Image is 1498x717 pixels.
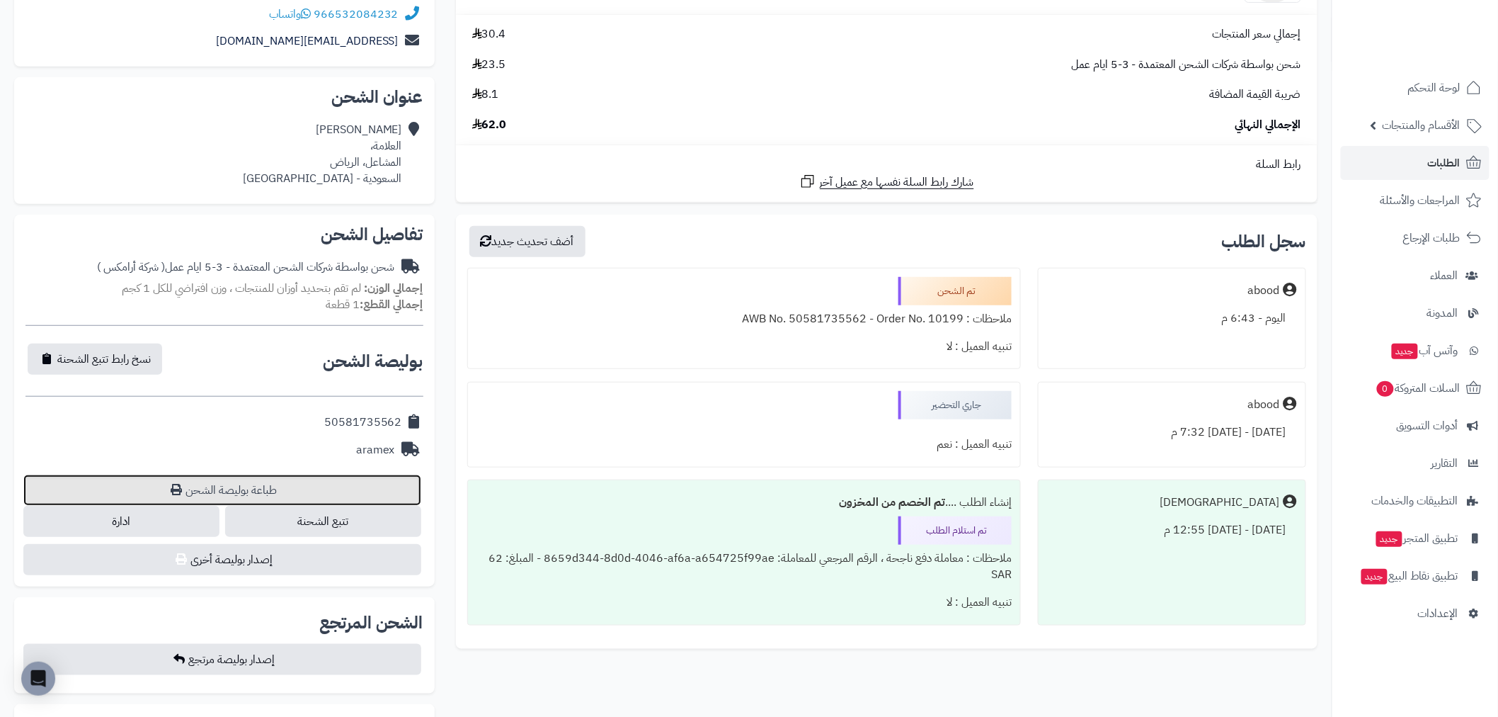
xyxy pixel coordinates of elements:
span: العملاء [1431,266,1458,286]
span: التقارير [1431,453,1458,473]
div: [PERSON_NAME] العلامة، المشاعل، الرياض السعودية - [GEOGRAPHIC_DATA] [243,122,402,186]
small: 1 قطعة [326,296,423,313]
span: أدوات التسويق [1397,416,1458,436]
span: الأقسام والمنتجات [1383,115,1460,135]
span: الإعدادات [1418,604,1458,623]
div: تنبيه العميل : نعم [476,431,1012,458]
span: التطبيقات والخدمات [1372,491,1458,511]
a: التطبيقات والخدمات [1341,484,1490,518]
span: 8.1 [472,86,499,103]
a: لوحة التحكم [1341,71,1490,105]
div: تم الشحن [898,277,1012,305]
a: وآتس آبجديد [1341,334,1490,368]
span: الطلبات [1428,153,1460,173]
a: الطلبات [1341,146,1490,180]
a: العملاء [1341,259,1490,293]
strong: إجمالي الوزن: [364,280,423,297]
button: أضف تحديث جديد [469,226,585,257]
span: تطبيق المتجر [1375,529,1458,548]
a: ادارة [23,506,219,537]
div: ملاحظات : معاملة دفع ناجحة ، الرقم المرجعي للمعاملة: 8659d344-8d0d-4046-af6a-a654725f99ae - المبل... [476,545,1012,589]
a: التقارير [1341,446,1490,480]
div: abood [1248,397,1280,413]
span: لوحة التحكم [1408,78,1460,98]
div: ملاحظات : AWB No. 50581735562 - Order No. 10199 [476,305,1012,333]
div: [DEMOGRAPHIC_DATA] [1160,495,1280,511]
span: لم تقم بتحديد أوزان للمنتجات ، وزن افتراضي للكل 1 كجم [122,280,361,297]
a: أدوات التسويق [1341,409,1490,443]
div: [DATE] - [DATE] 12:55 م [1047,516,1297,544]
span: ( شركة أرامكس ) [97,259,165,276]
button: نسخ رابط تتبع الشحنة [28,344,162,375]
div: اليوم - 6:43 م [1047,305,1297,332]
div: Open Intercom Messenger [21,662,55,696]
span: شحن بواسطة شركات الشحن المعتمدة - 3-5 ايام عمل [1071,57,1301,73]
h2: بوليصة الشحن [323,353,423,370]
span: جديد [1376,531,1402,547]
span: تطبيق نقاط البيع [1360,566,1458,586]
a: شارك رابط السلة نفسها مع عميل آخر [799,173,974,191]
span: الإجمالي النهائي [1235,117,1301,133]
a: تطبيق المتجرجديد [1341,521,1490,555]
div: إنشاء الطلب .... [476,489,1012,516]
span: وآتس آب [1390,341,1458,361]
a: تطبيق نقاط البيعجديد [1341,559,1490,593]
img: logo-2.png [1402,11,1485,40]
button: إصدار بوليصة أخرى [23,544,421,575]
div: abood [1248,283,1280,299]
h3: سجل الطلب [1222,233,1306,250]
button: إصدار بوليصة مرتجع [23,644,421,675]
a: واتساب [269,6,311,23]
a: السلات المتروكة0 [1341,371,1490,405]
span: شارك رابط السلة نفسها مع عميل آخر [820,174,974,191]
a: [EMAIL_ADDRESS][DOMAIN_NAME] [216,33,399,50]
a: الإعدادات [1341,597,1490,631]
span: المدونة [1427,303,1458,323]
h2: الشحن المرتجع [319,614,423,631]
a: طباعة بوليصة الشحن [23,475,421,506]
a: المراجعات والأسئلة [1341,184,1490,218]
h2: عنوان الشحن [25,89,423,106]
span: نسخ رابط تتبع الشحنة [57,351,151,368]
div: تم استلام الطلب [898,516,1012,545]
span: المراجعات والأسئلة [1380,191,1460,210]
div: 50581735562 [324,414,402,431]
span: طلبات الإرجاع [1403,228,1460,248]
span: إجمالي سعر المنتجات [1213,26,1301,43]
span: ضريبة القيمة المضافة [1210,86,1301,103]
div: جاري التحضير [898,391,1012,419]
span: 0 [1377,381,1395,397]
a: طلبات الإرجاع [1341,221,1490,255]
div: تنبيه العميل : لا [476,589,1012,616]
span: جديد [1392,344,1418,359]
div: شحن بواسطة شركات الشحن المعتمدة - 3-5 ايام عمل [97,259,395,276]
a: 966532084232 [314,6,399,23]
span: السلات المتروكة [1376,378,1460,398]
span: 62.0 [472,117,507,133]
h2: تفاصيل الشحن [25,226,423,243]
div: تنبيه العميل : لا [476,333,1012,361]
div: aramex [356,442,395,458]
a: تتبع الشحنة [225,506,421,537]
span: 23.5 [472,57,506,73]
div: [DATE] - [DATE] 7:32 م [1047,419,1297,446]
b: تم الخصم من المخزون [839,494,945,511]
span: 30.4 [472,26,506,43]
div: رابط السلة [462,157,1312,173]
strong: إجمالي القطع: [360,296,423,313]
span: جديد [1361,569,1388,585]
a: المدونة [1341,296,1490,330]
